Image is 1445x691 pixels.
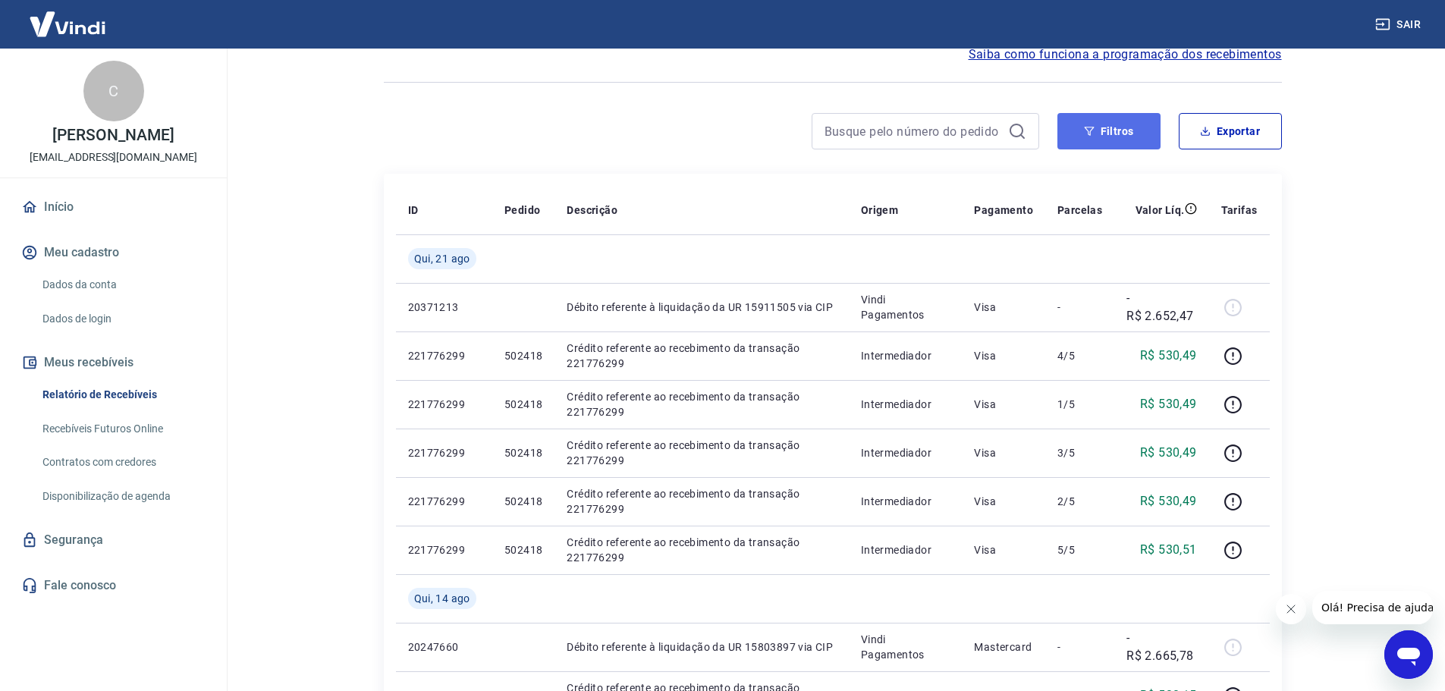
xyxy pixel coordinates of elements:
[18,190,209,224] a: Início
[974,348,1033,363] p: Visa
[1140,444,1197,462] p: R$ 530,49
[36,447,209,478] a: Contratos com credores
[861,203,898,218] p: Origem
[18,346,209,379] button: Meus recebíveis
[861,632,950,662] p: Vindi Pagamentos
[567,389,837,419] p: Crédito referente ao recebimento da transação 221776299
[567,341,837,371] p: Crédito referente ao recebimento da transação 221776299
[408,542,480,558] p: 221776299
[1057,494,1102,509] p: 2/5
[1221,203,1258,218] p: Tarifas
[567,486,837,517] p: Crédito referente ao recebimento da transação 221776299
[36,413,209,444] a: Recebíveis Futuros Online
[1276,594,1306,624] iframe: Fechar mensagem
[974,397,1033,412] p: Visa
[1057,348,1102,363] p: 4/5
[414,591,470,606] span: Qui, 14 ago
[861,542,950,558] p: Intermediador
[1372,11,1427,39] button: Sair
[1312,591,1433,624] iframe: Mensagem da empresa
[408,348,480,363] p: 221776299
[504,445,542,460] p: 502418
[861,397,950,412] p: Intermediador
[567,203,617,218] p: Descrição
[18,1,117,47] img: Vindi
[861,494,950,509] p: Intermediador
[408,397,480,412] p: 221776299
[1136,203,1185,218] p: Valor Líq.
[504,397,542,412] p: 502418
[1140,395,1197,413] p: R$ 530,49
[825,120,1002,143] input: Busque pelo número do pedido
[567,639,837,655] p: Débito referente à liquidação da UR 15803897 via CIP
[974,300,1033,315] p: Visa
[504,494,542,509] p: 502418
[974,542,1033,558] p: Visa
[974,639,1033,655] p: Mastercard
[9,11,127,23] span: Olá! Precisa de ajuda?
[18,236,209,269] button: Meu cadastro
[1179,113,1282,149] button: Exportar
[1057,397,1102,412] p: 1/5
[408,639,480,655] p: 20247660
[1057,300,1102,315] p: -
[408,445,480,460] p: 221776299
[1057,542,1102,558] p: 5/5
[52,127,174,143] p: [PERSON_NAME]
[1126,629,1196,665] p: -R$ 2.665,78
[861,292,950,322] p: Vindi Pagamentos
[1126,289,1196,325] p: -R$ 2.652,47
[83,61,144,121] div: C
[408,494,480,509] p: 221776299
[1057,113,1161,149] button: Filtros
[567,438,837,468] p: Crédito referente ao recebimento da transação 221776299
[504,542,542,558] p: 502418
[36,481,209,512] a: Disponibilização de agenda
[504,348,542,363] p: 502418
[30,149,197,165] p: [EMAIL_ADDRESS][DOMAIN_NAME]
[1057,203,1102,218] p: Parcelas
[969,46,1282,64] a: Saiba como funciona a programação dos recebimentos
[1140,347,1197,365] p: R$ 530,49
[974,203,1033,218] p: Pagamento
[408,300,480,315] p: 20371213
[18,523,209,557] a: Segurança
[36,269,209,300] a: Dados da conta
[36,303,209,335] a: Dados de login
[1057,639,1102,655] p: -
[36,379,209,410] a: Relatório de Recebíveis
[1384,630,1433,679] iframe: Botão para abrir a janela de mensagens
[567,535,837,565] p: Crédito referente ao recebimento da transação 221776299
[414,251,470,266] span: Qui, 21 ago
[567,300,837,315] p: Débito referente à liquidação da UR 15911505 via CIP
[1057,445,1102,460] p: 3/5
[504,203,540,218] p: Pedido
[861,445,950,460] p: Intermediador
[408,203,419,218] p: ID
[1140,541,1197,559] p: R$ 530,51
[1140,492,1197,510] p: R$ 530,49
[18,569,209,602] a: Fale conosco
[861,348,950,363] p: Intermediador
[974,494,1033,509] p: Visa
[974,445,1033,460] p: Visa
